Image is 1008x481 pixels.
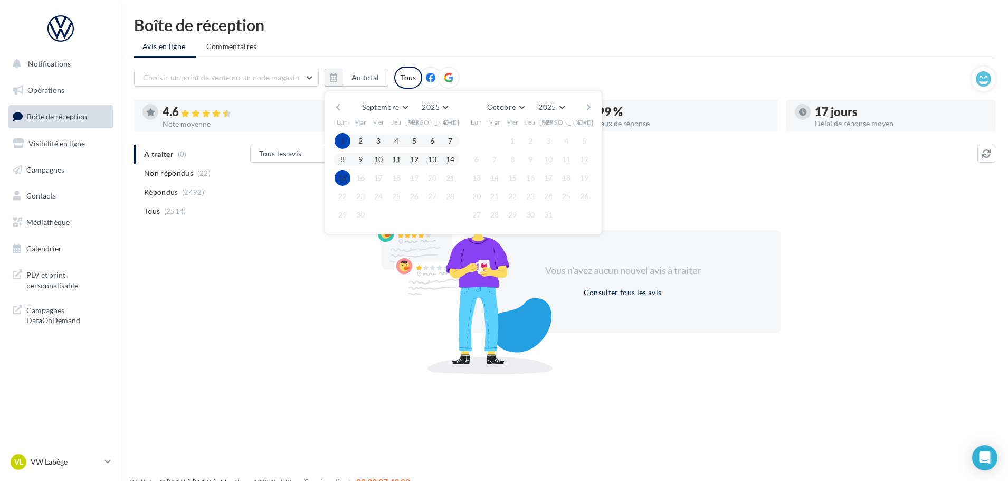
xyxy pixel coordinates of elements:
[206,41,257,52] span: Commentaires
[26,218,70,227] span: Médiathèque
[815,120,987,127] div: Délai de réponse moyen
[487,188,502,204] button: 21
[405,118,460,127] span: [PERSON_NAME]
[406,170,422,186] button: 19
[558,133,574,149] button: 4
[335,170,350,186] button: 15
[532,264,714,278] div: Vous n'avez aucun nouvel avis à traiter
[558,170,574,186] button: 18
[372,118,385,127] span: Mer
[540,170,556,186] button: 17
[335,152,350,167] button: 8
[424,170,440,186] button: 20
[325,69,388,87] button: Au total
[597,120,769,127] div: Taux de réponse
[353,152,368,167] button: 9
[144,168,193,178] span: Non répondus
[163,106,335,118] div: 4.6
[579,286,665,299] button: Consulter tous les avis
[525,118,536,127] span: Jeu
[26,244,62,253] span: Calendrier
[31,457,101,467] p: VW Labège
[424,152,440,167] button: 13
[540,133,556,149] button: 3
[370,133,386,149] button: 3
[14,457,23,467] span: VL
[388,133,404,149] button: 4
[6,53,111,75] button: Notifications
[522,207,538,223] button: 30
[505,152,520,167] button: 8
[370,188,386,204] button: 24
[26,191,56,200] span: Contacts
[335,188,350,204] button: 22
[422,102,439,111] span: 2025
[483,100,528,115] button: Octobre
[558,152,574,167] button: 11
[353,170,368,186] button: 16
[134,69,319,87] button: Choisir un point de vente ou un code magasin
[576,188,592,204] button: 26
[424,133,440,149] button: 6
[417,100,452,115] button: 2025
[388,152,404,167] button: 11
[8,452,113,472] a: VL VW Labège
[534,100,568,115] button: 2025
[540,188,556,204] button: 24
[558,188,574,204] button: 25
[444,118,457,127] span: Dim
[487,102,516,111] span: Octobre
[250,145,356,163] button: Tous les avis
[27,112,87,121] span: Boîte de réception
[354,118,367,127] span: Mar
[6,133,115,155] a: Visibilité en ligne
[487,170,502,186] button: 14
[506,118,519,127] span: Mer
[406,188,422,204] button: 26
[469,207,484,223] button: 27
[442,170,458,186] button: 21
[576,133,592,149] button: 5
[406,133,422,149] button: 5
[343,69,388,87] button: Au total
[353,133,368,149] button: 2
[370,170,386,186] button: 17
[6,238,115,260] a: Calendrier
[540,207,556,223] button: 31
[488,118,501,127] span: Mar
[538,102,556,111] span: 2025
[163,120,335,128] div: Note moyenne
[388,188,404,204] button: 25
[370,152,386,167] button: 10
[144,187,178,197] span: Répondus
[815,106,987,118] div: 17 jours
[972,445,997,470] div: Open Intercom Messenger
[335,207,350,223] button: 29
[406,152,422,167] button: 12
[6,263,115,295] a: PLV et print personnalisable
[505,170,520,186] button: 15
[469,170,484,186] button: 13
[540,152,556,167] button: 10
[6,105,115,128] a: Boîte de réception
[391,118,402,127] span: Jeu
[505,188,520,204] button: 22
[335,133,350,149] button: 1
[26,268,109,290] span: PLV et print personnalisable
[6,211,115,233] a: Médiathèque
[26,165,64,174] span: Campagnes
[144,206,160,216] span: Tous
[6,79,115,101] a: Opérations
[26,303,109,326] span: Campagnes DataOnDemand
[578,118,591,127] span: Dim
[522,188,538,204] button: 23
[442,152,458,167] button: 14
[164,207,186,215] span: (2514)
[505,207,520,223] button: 29
[6,299,115,330] a: Campagnes DataOnDemand
[259,149,302,158] span: Tous les avis
[487,207,502,223] button: 28
[597,106,769,118] div: 99 %
[522,152,538,167] button: 9
[182,188,204,196] span: (2492)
